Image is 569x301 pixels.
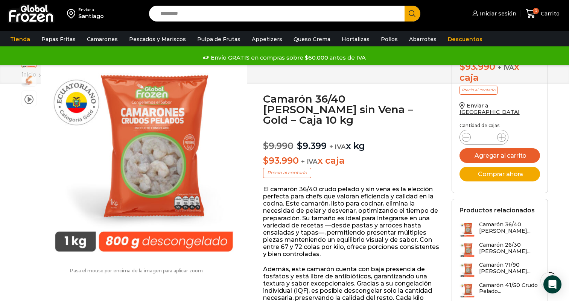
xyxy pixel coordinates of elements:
[405,6,420,21] button: Search button
[78,7,104,12] div: Enviar a
[67,7,78,20] img: address-field-icon.svg
[459,282,540,298] a: Camarón 41/50 Crudo Pelado...
[479,262,540,275] h3: Camarón 71/90 [PERSON_NAME]...
[263,140,294,151] bdi: 9.990
[459,61,465,72] span: $
[459,61,540,83] div: x caja
[459,242,540,258] a: Camarón 26/30 [PERSON_NAME]...
[290,32,334,46] a: Queso Crema
[263,186,440,258] p: El camarón 36/40 crudo pelado y sin vena es la elección perfecta para chefs que valoran eficienci...
[477,132,491,143] input: Product quantity
[263,140,269,151] span: $
[459,148,540,163] button: Agregar al carrito
[377,32,402,46] a: Pollos
[297,140,303,151] span: $
[470,6,516,21] a: Iniciar sesión
[248,32,286,46] a: Appetizers
[478,10,516,17] span: Iniciar sesión
[6,32,34,46] a: Tienda
[459,102,520,115] a: Enviar a [GEOGRAPHIC_DATA]
[459,207,535,214] h2: Productos relacionados
[479,221,540,234] h3: Camarón 36/40 [PERSON_NAME]...
[444,32,486,46] a: Descuentos
[459,123,540,128] p: Cantidad de cajas
[193,32,244,46] a: Pulpa de Frutas
[459,61,495,72] bdi: 93.990
[459,262,540,278] a: Camarón 71/90 [PERSON_NAME]...
[459,221,540,238] a: Camarón 36/40 [PERSON_NAME]...
[297,140,327,151] bdi: 9.399
[301,158,318,165] span: + IVA
[459,86,497,95] p: Precio al contado
[479,242,540,255] h3: Camarón 26/30 [PERSON_NAME]...
[263,155,298,166] bdi: 93.990
[524,5,561,23] a: 0 Carrito
[263,155,269,166] span: $
[533,8,539,14] span: 0
[263,133,440,152] p: x kg
[405,32,440,46] a: Abarrotes
[38,32,79,46] a: Papas Fritas
[459,167,540,181] button: Comprar ahora
[21,268,252,273] p: Pasa el mouse por encima de la imagen para aplicar zoom
[497,64,514,71] span: + IVA
[263,155,440,166] p: x caja
[125,32,190,46] a: Pescados y Mariscos
[338,32,373,46] a: Hortalizas
[329,143,346,150] span: + IVA
[83,32,122,46] a: Camarones
[263,94,440,125] h1: Camarón 36/40 [PERSON_NAME] sin Vena – Gold – Caja 10 kg
[543,275,561,293] div: Open Intercom Messenger
[78,12,104,20] div: Santiago
[21,72,37,88] span: camaron-sin-cascara
[539,10,560,17] span: Carrito
[479,282,540,295] h3: Camarón 41/50 Crudo Pelado...
[263,168,311,178] p: Precio al contado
